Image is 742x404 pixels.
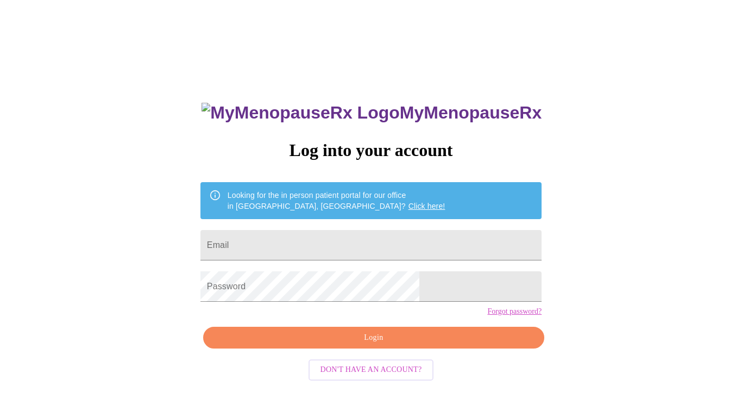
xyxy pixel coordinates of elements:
h3: Log into your account [200,140,542,160]
span: Login [216,331,532,345]
a: Don't have an account? [306,364,437,374]
a: Click here! [408,202,445,210]
span: Don't have an account? [320,363,422,377]
h3: MyMenopauseRx [202,103,542,123]
button: Login [203,327,544,349]
img: MyMenopauseRx Logo [202,103,399,123]
a: Forgot password? [487,307,542,316]
button: Don't have an account? [309,359,434,381]
div: Looking for the in person patient portal for our office in [GEOGRAPHIC_DATA], [GEOGRAPHIC_DATA]? [228,185,445,216]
